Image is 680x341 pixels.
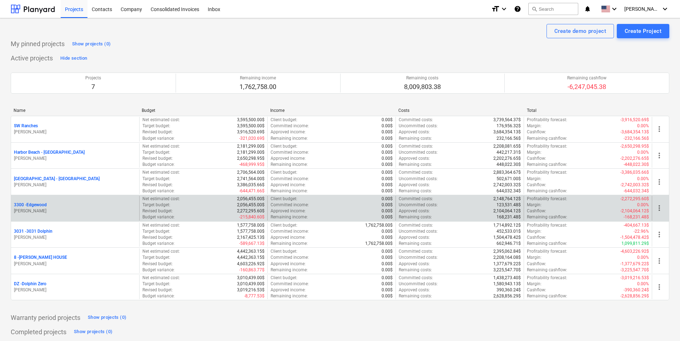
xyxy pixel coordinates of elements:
p: -6,247,045.38 [567,83,606,91]
p: Uncommitted costs : [399,149,438,155]
p: Warranty period projects [11,313,80,322]
div: Show projects (0) [72,40,111,48]
p: Cashflow : [527,234,546,241]
p: 452,533.01$ [497,228,521,234]
p: 3,595,500.00$ [237,117,265,123]
p: Committed income : [271,149,309,155]
p: 3,010,439.00$ [237,281,265,287]
p: Remaining costs : [399,214,432,220]
p: Uncommitted costs : [399,123,438,129]
span: more_vert [655,125,664,133]
p: -168,231.48$ [624,214,649,220]
p: 3031 - 3031 Dolphin [14,228,52,234]
i: format_size [491,5,500,13]
p: 3,010,439.00$ [237,275,265,281]
p: Committed costs : [399,248,433,254]
p: -2,104,064.12$ [620,208,649,214]
p: 0.00$ [382,162,393,168]
p: Completed projects [11,328,66,336]
p: Target budget : [142,176,170,182]
span: search [532,6,537,12]
span: [PERSON_NAME] [624,6,660,12]
p: -404,667.13$ [624,222,649,228]
p: Margin : [527,149,542,155]
p: Projects [85,75,101,81]
p: Active projects [11,54,53,63]
p: 0.00$ [382,117,393,123]
p: -3,916,520.69$ [620,117,649,123]
p: DZ - Dolphin Zero [14,281,46,287]
p: Remaining cashflow : [527,267,567,273]
p: Budget variance : [142,135,175,142]
p: Remaining cashflow : [527,188,567,194]
i: keyboard_arrow_down [500,5,508,13]
p: Remaining costs [404,75,441,81]
p: Profitability forecast : [527,117,567,123]
div: Hide section [60,54,87,63]
p: Approved costs : [399,208,430,214]
p: -3,386,035.66$ [620,169,649,176]
p: Committed income : [271,202,309,208]
p: 0.00% [637,176,649,182]
p: -1,377,679.22$ [620,261,649,267]
p: 3,739,564.37$ [493,117,521,123]
div: Show projects (0) [88,313,126,322]
div: 8 -[PERSON_NAME] HOUSE[PERSON_NAME] [14,254,136,267]
p: Profitability forecast : [527,248,567,254]
p: Remaining costs : [399,293,432,299]
p: 0.00$ [382,155,393,162]
iframe: Chat Widget [644,307,680,341]
p: 2,148,764.12$ [493,196,521,202]
p: [PERSON_NAME] [14,261,136,267]
p: 0.00$ [382,261,393,267]
p: 2,395,062.84$ [493,248,521,254]
p: Remaining income : [271,162,308,168]
p: Profitability forecast : [527,196,567,202]
p: 0.00$ [382,281,393,287]
div: Total [527,108,649,113]
p: Client budget : [271,143,297,149]
p: Target budget : [142,254,170,261]
p: 176,956.32$ [497,123,521,129]
i: keyboard_arrow_down [610,5,619,13]
p: 0.00$ [382,129,393,135]
p: Approved income : [271,182,306,188]
p: 0.00% [637,123,649,129]
p: Profitability forecast : [527,222,567,228]
p: 0.00$ [382,202,393,208]
p: Client budget : [271,169,297,176]
p: Approved costs : [399,287,430,293]
p: Target budget : [142,149,170,155]
p: Budget variance : [142,241,175,247]
p: 2,181,299.00$ [237,149,265,155]
p: Net estimated cost : [142,169,180,176]
p: 168,231.48$ [497,214,521,220]
div: Income [270,108,393,113]
div: DZ -Dolphin Zero[PERSON_NAME] [14,281,136,293]
p: -2,650,298.95$ [620,143,649,149]
p: Target budget : [142,202,170,208]
i: notifications [584,5,591,13]
span: more_vert [655,230,664,239]
i: Knowledge base [514,5,521,13]
p: 123,531.48$ [497,202,521,208]
p: Remaining costs : [399,162,432,168]
p: -390,360.24$ [624,287,649,293]
p: Remaining cashflow : [527,214,567,220]
p: Profitability forecast : [527,143,567,149]
p: My pinned projects [11,40,65,48]
p: Remaining cashflow : [527,135,567,142]
p: Remaining income [240,75,276,81]
p: Revised budget : [142,155,173,162]
div: Budget [142,108,264,113]
p: Uncommitted costs : [399,281,438,287]
p: Approved income : [271,208,306,214]
p: Revised budget : [142,129,173,135]
p: Approved income : [271,129,306,135]
div: 3300 -Edgewood[PERSON_NAME] [14,202,136,214]
p: Committed costs : [399,275,433,281]
p: 0.00$ [382,196,393,202]
p: [PERSON_NAME] [14,129,136,135]
p: Client budget : [271,222,297,228]
p: Margin : [527,202,542,208]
